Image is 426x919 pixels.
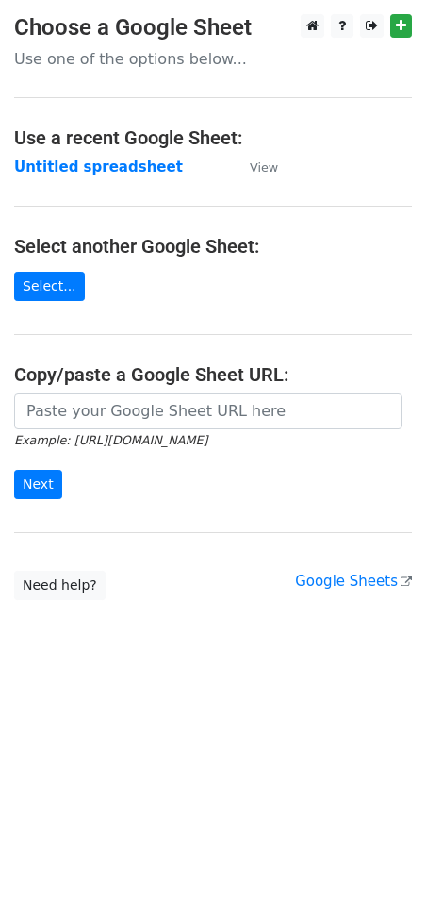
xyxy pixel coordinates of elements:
input: Next [14,470,62,499]
input: Paste your Google Sheet URL here [14,393,402,429]
small: Example: [URL][DOMAIN_NAME] [14,433,207,447]
p: Use one of the options below... [14,49,412,69]
a: View [231,159,278,175]
h4: Select another Google Sheet: [14,235,412,258]
a: Google Sheets [295,573,412,590]
small: View [250,160,278,175]
h4: Use a recent Google Sheet: [14,126,412,149]
h3: Choose a Google Sheet [14,14,412,42]
a: Untitled spreadsheet [14,159,183,175]
a: Need help? [14,571,106,600]
h4: Copy/paste a Google Sheet URL: [14,363,412,386]
a: Select... [14,272,85,301]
